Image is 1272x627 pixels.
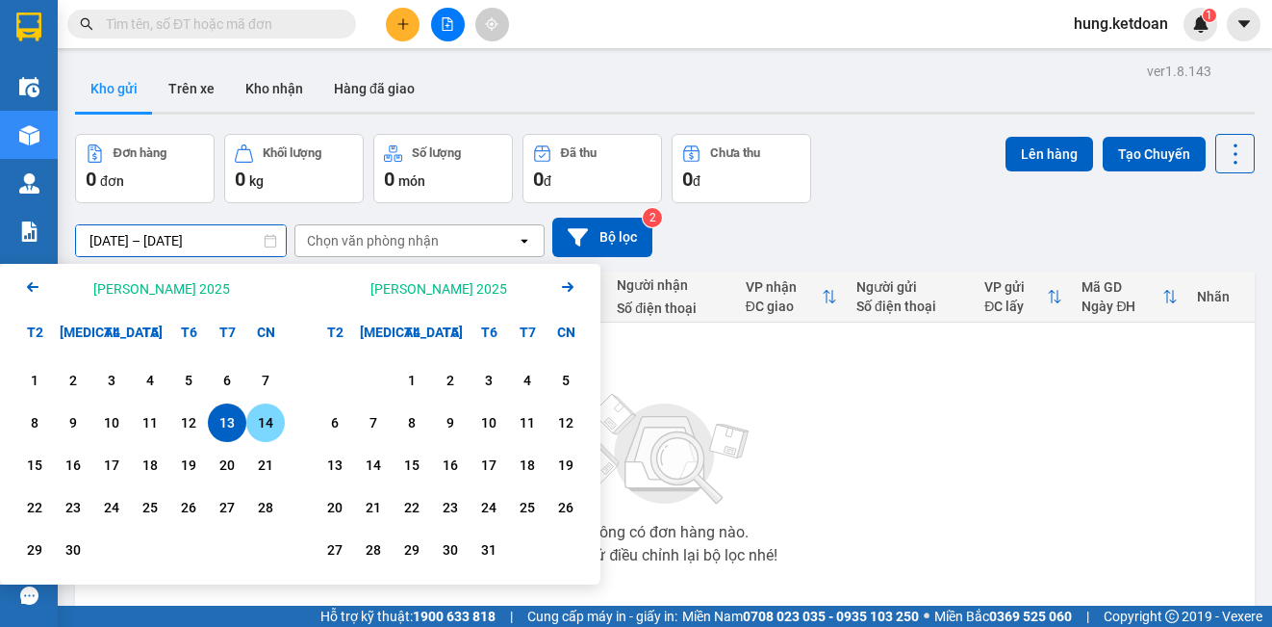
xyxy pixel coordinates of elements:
div: 5 [175,369,202,392]
span: | [1086,606,1089,627]
div: T7 [208,313,246,352]
div: 3 [98,369,125,392]
svg: open [517,233,532,248]
div: Choose Thứ Ba, tháng 10 7 2025. It's available. [354,404,393,442]
div: ĐC giao [746,299,822,314]
div: Choose Thứ Tư, tháng 09 17 2025. It's available. [92,446,131,484]
img: icon-new-feature [1192,15,1209,33]
span: copyright [1165,610,1179,623]
strong: 0708 023 035 - 0935 103 250 [743,609,919,624]
div: Choose Thứ Hai, tháng 10 6 2025. It's available. [316,404,354,442]
div: T4 [393,313,431,352]
button: Đơn hàng0đơn [75,134,215,203]
span: đ [693,173,700,189]
span: kg [249,173,264,189]
div: Choose Thứ Tư, tháng 09 3 2025. It's available. [92,361,131,400]
div: 15 [21,454,48,477]
span: Hỗ trợ kỹ thuật: [320,606,496,627]
div: 24 [98,496,125,519]
span: 0 [384,168,394,191]
div: Choose Thứ Hai, tháng 09 22 2025. It's available. [15,488,54,527]
div: Choose Thứ Sáu, tháng 09 5 2025. It's available. [169,361,208,400]
div: Choose Chủ Nhật, tháng 09 14 2025. It's available. [246,404,285,442]
button: Kho gửi [75,65,153,112]
div: 27 [321,538,348,562]
span: đ [544,173,551,189]
div: 18 [137,454,164,477]
div: 19 [552,454,579,477]
div: Choose Thứ Hai, tháng 09 15 2025. It's available. [15,446,54,484]
div: Choose Thứ Tư, tháng 10 8 2025. It's available. [393,404,431,442]
div: 17 [98,454,125,477]
div: 2 [60,369,87,392]
div: Choose Thứ Tư, tháng 10 15 2025. It's available. [393,446,431,484]
div: 20 [214,454,241,477]
div: 29 [21,538,48,562]
button: Lên hàng [1005,137,1093,171]
input: Tìm tên, số ĐT hoặc mã đơn [106,13,333,35]
div: 4 [514,369,541,392]
div: Khối lượng [263,146,321,160]
div: CN [246,313,285,352]
div: 13 [321,454,348,477]
div: 3 [475,369,502,392]
img: warehouse-icon [19,77,39,97]
div: 16 [437,454,464,477]
div: 2 [437,369,464,392]
div: VP gửi [984,279,1047,295]
div: 28 [252,496,279,519]
span: 0 [235,168,245,191]
div: Choose Thứ Năm, tháng 09 18 2025. It's available. [131,446,169,484]
svg: Arrow Right [556,275,579,299]
div: 25 [137,496,164,519]
span: 0 [86,168,96,191]
div: Choose Thứ Tư, tháng 10 22 2025. It's available. [393,488,431,527]
div: Choose Thứ Sáu, tháng 09 19 2025. It's available. [169,446,208,484]
div: Người gửi [856,279,965,295]
div: Số lượng [412,146,461,160]
button: Next month. [556,275,579,301]
div: 27 [214,496,241,519]
div: 5 [552,369,579,392]
div: Chưa thu [710,146,760,160]
div: Nhãn [1197,289,1245,304]
div: Choose Thứ Sáu, tháng 10 17 2025. It's available. [470,446,508,484]
div: ĐC lấy [984,299,1047,314]
div: Choose Thứ Hai, tháng 09 1 2025. It's available. [15,361,54,400]
img: solution-icon [19,222,39,242]
div: T4 [92,313,131,352]
div: Chọn văn phòng nhận [307,231,439,250]
button: caret-down [1227,8,1260,41]
div: VP nhận [746,279,822,295]
span: aim [485,17,498,31]
img: warehouse-icon [19,173,39,194]
div: Choose Chủ Nhật, tháng 10 26 2025. It's available. [547,488,585,527]
div: Đã thu [561,146,597,160]
span: ⚪️ [924,613,929,620]
button: Kho nhận [230,65,318,112]
div: Choose Chủ Nhật, tháng 10 5 2025. It's available. [547,361,585,400]
div: Selected end date. Thứ Bảy, tháng 09 13 2025. It's available. [208,404,246,442]
div: Choose Thứ Bảy, tháng 10 25 2025. It's available. [508,488,547,527]
div: 14 [360,454,387,477]
div: Choose Thứ Năm, tháng 10 30 2025. It's available. [431,531,470,569]
button: Hàng đã giao [318,65,430,112]
div: Choose Thứ Bảy, tháng 09 20 2025. It's available. [208,446,246,484]
span: 1 [1206,9,1212,22]
div: 23 [60,496,87,519]
strong: 1900 633 818 [413,609,496,624]
span: 0 [533,168,544,191]
div: Ngày ĐH [1081,299,1161,314]
img: svg+xml;base64,PHN2ZyBjbGFzcz0ibGlzdC1wbHVnX19zdmciIHhtbG5zPSJodHRwOi8vd3d3LnczLm9yZy8yMDAwL3N2Zy... [569,382,761,517]
div: 14 [252,411,279,434]
div: Đơn hàng [114,146,166,160]
div: 6 [321,411,348,434]
div: 8 [398,411,425,434]
div: 23 [437,496,464,519]
span: 0 [682,168,693,191]
div: Choose Thứ Ba, tháng 10 14 2025. It's available. [354,446,393,484]
span: caret-down [1235,15,1253,33]
strong: 0369 525 060 [989,609,1072,624]
div: 24 [475,496,502,519]
div: Choose Thứ Sáu, tháng 09 12 2025. It's available. [169,404,208,442]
